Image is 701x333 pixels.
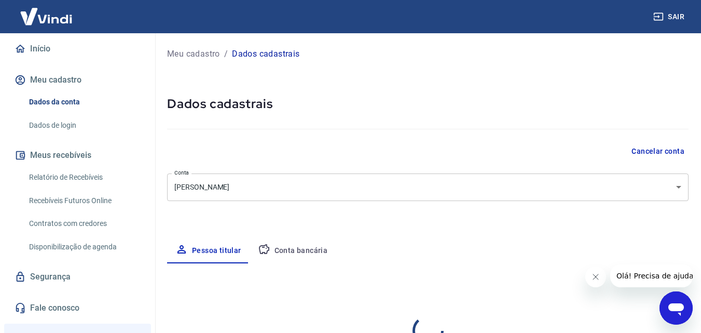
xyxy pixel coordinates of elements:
[167,48,220,60] a: Meu cadastro
[659,291,693,325] iframe: Botão para abrir a janela de mensagens
[6,7,87,16] span: Olá! Precisa de ajuda?
[12,297,143,319] a: Fale conosco
[25,190,143,211] a: Recebíveis Futuros Online
[25,91,143,113] a: Dados da conta
[25,115,143,136] a: Dados de login
[585,267,606,287] iframe: Fechar mensagem
[12,144,143,167] button: Meus recebíveis
[12,1,80,32] img: Vindi
[167,96,689,112] h5: Dados cadastrais
[250,238,336,263] button: Conta bancária
[167,174,689,201] div: [PERSON_NAME]
[232,48,299,60] p: Dados cadastrais
[25,236,143,258] a: Disponibilização de agenda
[651,7,689,26] button: Sair
[610,264,693,287] iframe: Mensagem da empresa
[224,48,228,60] p: /
[12,69,143,91] button: Meu cadastro
[12,265,143,288] a: Segurança
[25,213,143,234] a: Contratos com credores
[12,37,143,60] a: Início
[167,238,250,263] button: Pessoa titular
[627,142,689,161] button: Cancelar conta
[174,169,189,177] label: Conta
[25,167,143,188] a: Relatório de Recebíveis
